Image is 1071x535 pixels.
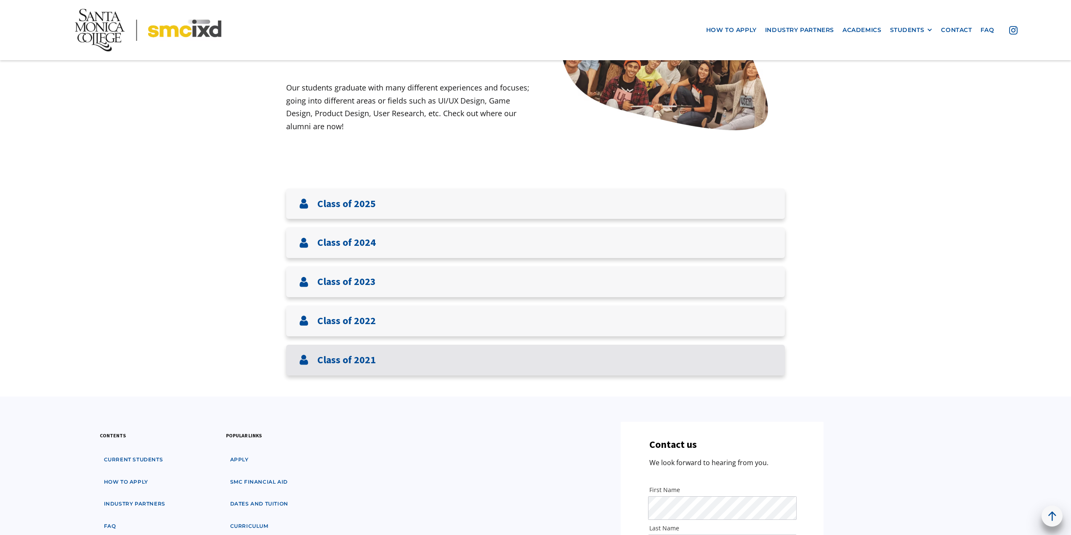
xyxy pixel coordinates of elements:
[299,355,309,365] img: User icon
[226,519,273,534] a: curriculum
[286,81,536,133] p: Our students graduate with many different experiences and focuses; going into different areas or ...
[649,524,795,532] label: Last Name
[702,22,761,38] a: how to apply
[100,431,126,439] h3: contents
[649,486,795,494] label: First Name
[649,457,768,468] p: We look forward to hearing from you.
[100,496,170,512] a: industry partners
[299,238,309,248] img: User icon
[100,474,152,490] a: how to apply
[226,496,292,512] a: dates and tuition
[937,22,976,38] a: contact
[100,452,167,468] a: Current students
[299,199,309,209] img: User icon
[100,519,120,534] a: faq
[890,27,933,34] div: STUDENTS
[890,27,925,34] div: STUDENTS
[299,316,309,326] img: User icon
[838,22,885,38] a: Academics
[317,354,376,366] h3: Class of 2021
[226,452,253,468] a: apply
[1009,26,1018,35] img: icon - instagram
[317,276,376,288] h3: Class of 2023
[649,439,697,451] h3: Contact us
[299,277,309,287] img: User icon
[75,8,221,51] img: Santa Monica College - SMC IxD logo
[226,431,262,439] h3: popular links
[976,22,999,38] a: faq
[317,237,376,249] h3: Class of 2024
[761,22,838,38] a: industry partners
[1042,506,1063,527] a: back to top
[317,315,376,327] h3: Class of 2022
[317,198,376,210] h3: Class of 2025
[226,474,292,490] a: SMC financial aid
